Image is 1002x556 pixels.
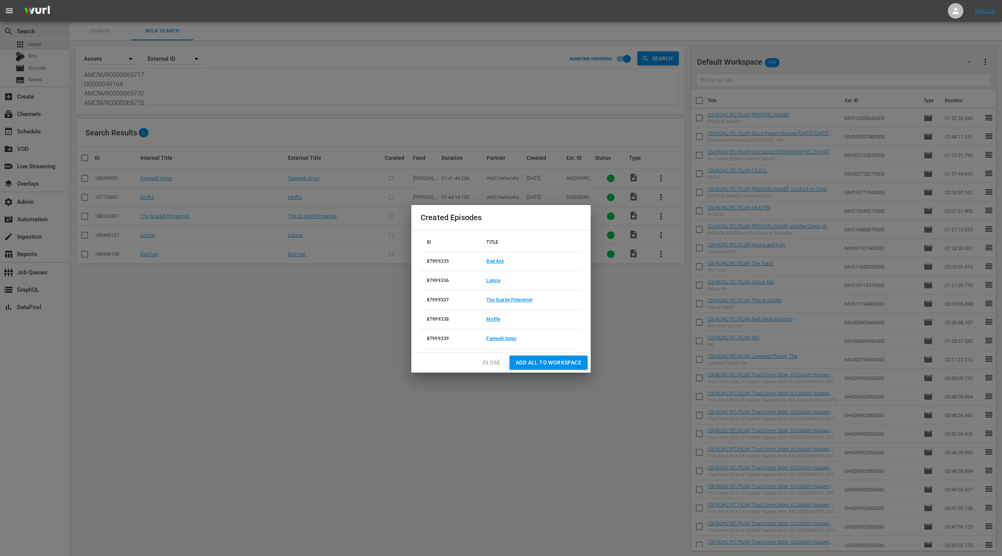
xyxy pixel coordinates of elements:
[421,233,480,252] th: ID
[486,336,516,341] a: Farewell Amor
[483,358,500,368] span: Close
[486,316,500,322] a: Moffie
[516,358,581,368] span: Add all to Workspace
[421,291,480,310] td: 87999337
[421,251,480,271] td: 87999335
[5,6,14,15] span: menu
[421,271,480,291] td: 87999336
[486,278,500,283] a: Lianna
[477,356,506,370] button: Close
[421,211,581,224] h2: Created Episodes
[486,258,504,264] a: Bad Axe
[480,233,581,252] th: TITLE
[19,2,56,20] img: ans4CAIJ8jUAAAAAAAAAAAAAAAAAAAAAAAAgQb4GAAAAAAAAAAAAAAAAAAAAAAAAJMjXAAAAAAAAAAAAAAAAAAAAAAAAgAT5G...
[421,329,480,349] td: 87999339
[510,356,588,370] button: Add all to Workspace
[975,8,995,14] a: Sign Out
[486,297,532,303] a: The Scarlet Pimpernel
[421,310,480,329] td: 87999338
